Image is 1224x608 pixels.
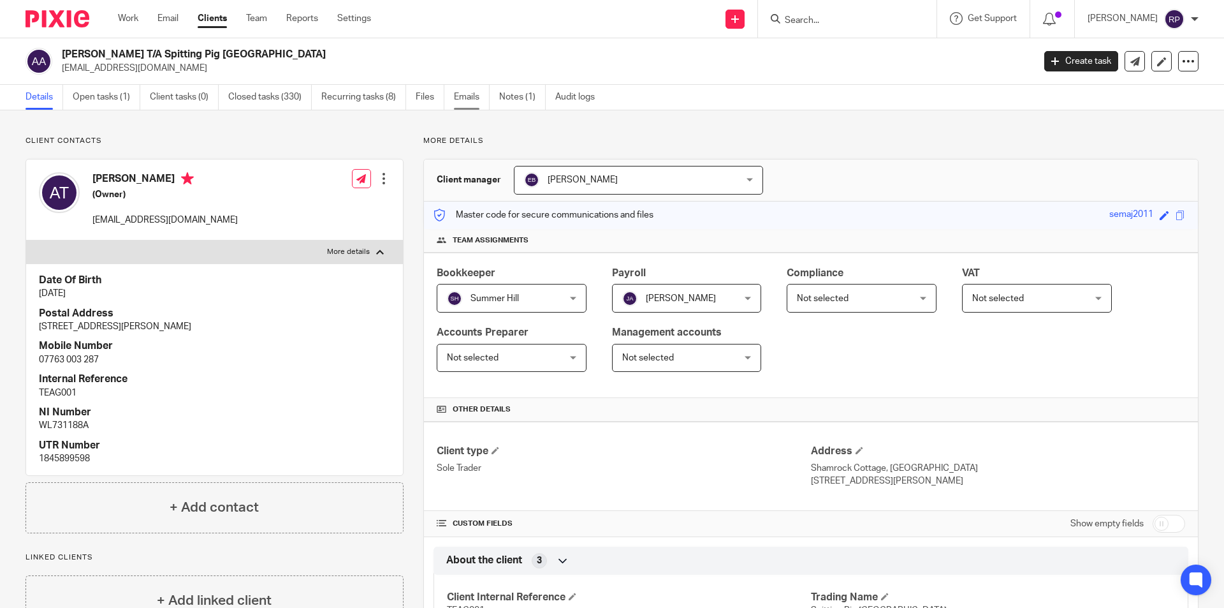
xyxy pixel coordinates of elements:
[437,174,501,186] h3: Client manager
[62,62,1025,75] p: [EMAIL_ADDRESS][DOMAIN_NAME]
[25,10,89,27] img: Pixie
[437,445,811,458] h4: Client type
[470,294,519,303] span: Summer Hill
[118,12,138,25] a: Work
[622,353,674,362] span: Not selected
[797,294,849,303] span: Not selected
[646,294,716,303] span: [PERSON_NAME]
[447,291,462,306] img: svg%3E
[39,387,390,399] p: TEAG001
[548,175,618,184] span: [PERSON_NAME]
[92,188,238,201] h5: (Owner)
[39,452,390,465] p: 1845899598
[39,419,390,432] p: WL731188A
[39,353,390,366] p: 07763 003 287
[524,172,539,188] img: svg%3E
[437,268,495,278] span: Bookkeeper
[25,136,404,146] p: Client contacts
[286,12,318,25] a: Reports
[454,85,490,110] a: Emails
[811,462,1185,475] p: Shamrock Cottage, [GEOGRAPHIC_DATA]
[555,85,604,110] a: Audit logs
[39,406,390,419] h4: NI Number
[612,327,722,337] span: Management accounts
[416,85,444,110] a: Files
[972,294,1024,303] span: Not selected
[437,462,811,475] p: Sole Trader
[337,12,371,25] a: Settings
[25,85,63,110] a: Details
[811,475,1185,487] p: [STREET_ADDRESS][PERSON_NAME]
[246,12,267,25] a: Team
[170,498,259,517] h4: + Add contact
[453,235,528,246] span: Team assignments
[537,554,542,567] span: 3
[1070,517,1144,530] label: Show empty fields
[228,85,312,110] a: Closed tasks (330)
[181,172,194,185] i: Primary
[499,85,546,110] a: Notes (1)
[453,404,511,415] span: Other details
[92,172,238,188] h4: [PERSON_NAME]
[73,85,140,110] a: Open tasks (1)
[25,48,52,75] img: svg%3E
[62,48,833,61] h2: [PERSON_NAME] T/A Spitting Pig [GEOGRAPHIC_DATA]
[968,14,1017,23] span: Get Support
[1088,12,1158,25] p: [PERSON_NAME]
[447,353,499,362] span: Not selected
[39,287,390,300] p: [DATE]
[447,591,811,604] h4: Client Internal Reference
[423,136,1198,146] p: More details
[198,12,227,25] a: Clients
[811,445,1185,458] h4: Address
[39,172,80,213] img: svg%3E
[327,247,370,257] p: More details
[811,591,1175,604] h4: Trading Name
[39,373,390,386] h4: Internal Reference
[39,439,390,452] h4: UTR Number
[446,554,522,567] span: About the client
[783,15,898,27] input: Search
[622,291,637,306] img: svg%3E
[962,268,980,278] span: VAT
[1109,208,1153,223] div: semaj2011
[92,214,238,226] p: [EMAIL_ADDRESS][DOMAIN_NAME]
[39,320,390,333] p: [STREET_ADDRESS][PERSON_NAME]
[321,85,406,110] a: Recurring tasks (8)
[39,274,390,287] h4: Date Of Birth
[1044,51,1118,71] a: Create task
[437,327,528,337] span: Accounts Preparer
[39,307,390,320] h4: Postal Address
[150,85,219,110] a: Client tasks (0)
[437,519,811,529] h4: CUSTOM FIELDS
[157,12,178,25] a: Email
[787,268,843,278] span: Compliance
[1164,9,1184,29] img: svg%3E
[25,552,404,563] p: Linked clients
[433,209,653,221] p: Master code for secure communications and files
[612,268,646,278] span: Payroll
[39,339,390,353] h4: Mobile Number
